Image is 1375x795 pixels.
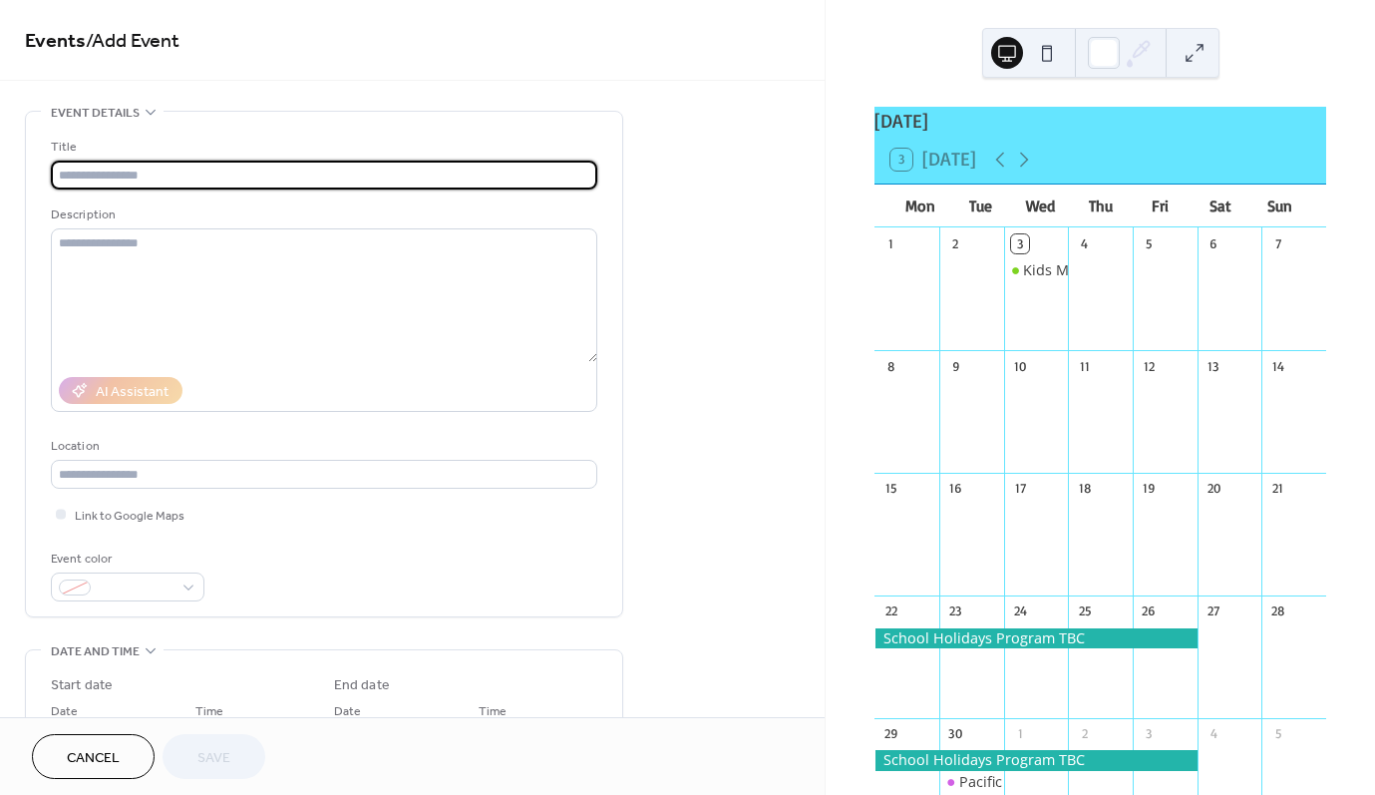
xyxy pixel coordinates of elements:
span: Time [479,701,507,722]
div: 19 [1140,480,1158,498]
div: Mon [890,185,950,227]
div: Title [51,137,593,158]
span: / Add Event [86,22,179,61]
div: School Holidays Program TBC [874,628,1197,648]
div: Sun [1250,185,1310,227]
div: 26 [1140,602,1158,620]
div: 2 [946,234,964,252]
div: 23 [946,602,964,620]
div: 11 [1076,357,1094,375]
div: 3 [1011,234,1029,252]
div: 17 [1011,480,1029,498]
div: Start date [51,675,113,696]
div: 4 [1204,725,1222,743]
span: Date [334,701,361,722]
div: Thu [1071,185,1131,227]
div: 4 [1076,234,1094,252]
div: 15 [882,480,900,498]
div: 20 [1204,480,1222,498]
div: Tue [950,185,1010,227]
div: 6 [1204,234,1222,252]
div: 12 [1140,357,1158,375]
div: 3 [1140,725,1158,743]
div: 22 [882,602,900,620]
div: 14 [1269,357,1287,375]
div: 30 [946,725,964,743]
div: 7 [1269,234,1287,252]
div: Description [51,204,593,225]
span: Cancel [67,748,120,769]
div: Sat [1191,185,1250,227]
div: 8 [882,357,900,375]
div: 21 [1269,480,1287,498]
div: [DATE] [874,107,1326,136]
div: 27 [1204,602,1222,620]
div: 1 [882,234,900,252]
div: 5 [1140,234,1158,252]
span: Date and time [51,641,140,662]
div: Pacific Werribee [959,772,1068,792]
div: 5 [1269,725,1287,743]
div: Location [51,436,593,457]
div: End date [334,675,390,696]
span: Date [51,701,78,722]
div: Event color [51,549,200,570]
span: Link to Google Maps [75,506,184,527]
div: Fri [1131,185,1191,227]
div: Wed [1011,185,1071,227]
div: 18 [1076,480,1094,498]
div: 9 [946,357,964,375]
div: 28 [1269,602,1287,620]
div: 13 [1204,357,1222,375]
div: 29 [882,725,900,743]
div: 25 [1076,602,1094,620]
button: Cancel [32,734,155,779]
div: 10 [1011,357,1029,375]
span: Time [195,701,223,722]
span: Event details [51,103,140,124]
div: 16 [946,480,964,498]
div: 2 [1076,725,1094,743]
div: 24 [1011,602,1029,620]
div: School Holidays Program TBC [874,750,1197,770]
div: Pacific Werribee [939,772,1004,792]
div: Kids Mornings at Westfield Knox [1004,260,1069,280]
a: Events [25,22,86,61]
div: 1 [1011,725,1029,743]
